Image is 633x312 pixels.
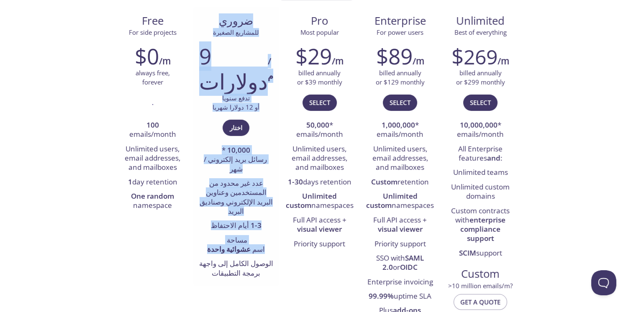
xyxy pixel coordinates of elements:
[446,204,514,246] li: Custom contracts with
[446,142,514,166] li: All Enterprise features :
[119,118,187,142] li: emails/month
[369,291,394,301] strong: 99.99%
[286,142,354,175] li: Unlimited users, email addresses, and mailboxes
[390,97,410,108] span: Select
[366,189,434,213] li: namespaces
[199,176,273,219] li: ‏عدد غير محدود من المستخدمين وعناوين البريد الإلكتروني وصناديق البريد‏
[213,94,259,112] p: ‏تدفع سنويا‏ ‏أو 12 دولارا شهريا‏
[213,28,259,36] span: ‏للمشاريع الصغيرة‏
[128,177,132,187] strong: 1
[460,215,505,243] strong: enterprise compliance support
[454,294,507,310] button: Get a quote
[459,248,476,258] strong: SCIM
[463,95,497,110] button: Select
[470,97,491,108] span: Select
[146,120,159,130] strong: 100
[159,54,171,68] h6: /m
[366,118,434,142] li: * emails/month
[286,189,354,213] li: namespaces
[199,43,268,94] h2: ‏9 دولارات‏
[199,143,273,176] li: ‏ *‏ ‏ رسائل بريد إلكتروني / شهر‏
[400,262,418,272] strong: OIDC
[378,224,423,234] strong: visual viewer
[297,69,342,87] p: billed annually or $39 monthly
[446,180,514,204] li: Unlimited custom domains
[382,253,424,272] strong: SAML 2.0
[377,28,423,36] span: For power users
[131,191,174,201] strong: One random
[200,14,273,28] span: ‏ضروري‏
[286,213,354,237] li: Full API access +
[591,270,616,295] iframe: Help Scout Beacon - Open
[464,43,497,70] span: 269
[119,142,187,175] li: Unlimited users, email addresses, and mailboxes
[366,14,433,28] span: Enterprise
[451,43,497,69] h2: $
[306,120,329,130] strong: 50,000
[371,177,397,187] strong: Custom
[207,244,251,254] strong: ‏عشوائية واحدة‏
[366,275,434,289] li: Enterprise invoicing
[251,220,261,230] strong: ‏1-3‏
[286,237,354,251] li: Priority support
[456,13,505,28] span: Unlimited
[295,43,332,69] h2: $29
[286,118,354,142] li: * emails/month
[286,14,353,28] span: Pro
[366,142,434,175] li: Unlimited users, email addresses, and mailboxes
[446,246,514,261] li: support
[447,267,514,281] span: Custom
[376,43,413,69] h2: $89
[460,297,500,307] span: Get a quote
[332,54,343,68] h6: /m
[366,213,434,237] li: Full API access +
[446,118,514,142] li: * emails/month
[223,120,249,136] button: ‏اختار‏
[199,233,273,257] li: ‏مساحة ‏ ‏اسم ‏
[497,54,509,68] h6: /m
[366,289,434,304] li: uptime SLA
[119,175,187,189] li: day retention
[448,281,513,290] span: > 10 million emails/m?
[309,97,330,108] span: Select
[300,28,339,36] span: Most popular
[199,219,273,233] li: ‏ أيام الاحتفاظ‏
[366,251,434,275] li: SSO with or
[366,237,434,251] li: Priority support
[487,153,500,163] strong: and
[446,166,514,180] li: Unlimited teams
[136,69,170,87] p: always free, forever
[119,189,187,213] li: namespace
[268,54,273,83] h6: ‏/م‏
[286,191,337,210] strong: Unlimited custom
[382,120,415,130] strong: 1,000,000
[135,43,159,69] h2: $0
[383,95,417,110] button: Select
[460,120,497,130] strong: 10,000,000
[288,177,303,187] strong: 1-30
[229,122,243,133] span: ‏اختار‏
[129,28,177,36] span: For side projects
[119,14,186,28] span: Free
[413,54,424,68] h6: /m
[199,257,273,281] li: ‏الوصول الكامل إلى واجهة برمجة التطبيقات‏
[302,95,337,110] button: Select
[227,145,250,155] strong: ‏10,000‏
[286,175,354,189] li: days retention
[366,175,434,189] li: retention
[376,69,425,87] p: billed annually or $129 monthly
[456,69,505,87] p: billed annually or $299 monthly
[366,191,418,210] strong: Unlimited custom
[454,28,507,36] span: Best of everything
[297,224,342,234] strong: visual viewer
